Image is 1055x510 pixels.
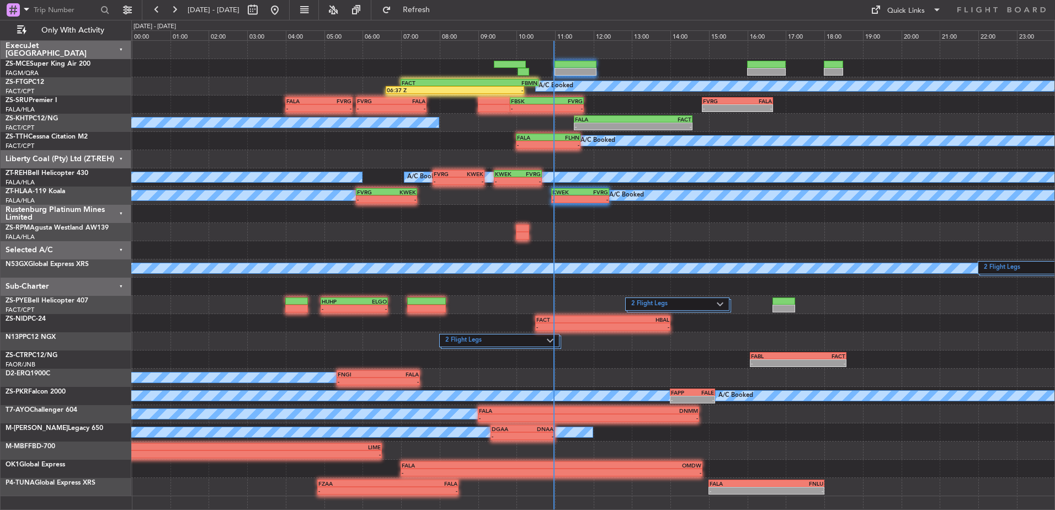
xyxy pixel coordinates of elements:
div: FVRG [357,189,386,195]
a: ZS-KHTPC12/NG [6,115,58,122]
div: A/C Booked [718,387,753,404]
div: 08:00 [440,30,478,40]
div: 16:00 [748,30,786,40]
button: Only With Activity [12,22,120,39]
a: ZS-NIDPC-24 [6,316,46,322]
div: 19:00 [863,30,902,40]
a: FACT/CPT [6,124,34,132]
div: - [492,433,523,439]
a: FALA/HLA [6,233,35,241]
a: T7-AYOChallenger 604 [6,407,77,413]
div: FALA [286,98,319,104]
a: ZT-REHBell Helicopter 430 [6,170,88,177]
a: M-MBFFBD-700 [6,443,55,450]
div: FVRG [703,98,737,104]
span: ZS-MCE [6,61,30,67]
div: - [354,305,387,312]
div: 06:37 Z [387,87,455,93]
div: FVRG [357,98,391,104]
div: 01:00 [170,30,209,40]
div: FACT [798,353,845,359]
div: 00:00 [132,30,170,40]
span: OK1 [6,461,19,468]
div: - [455,87,523,93]
span: ZT-REH [6,170,28,177]
div: - [322,305,354,312]
div: FALA [391,98,425,104]
span: Refresh [393,6,440,14]
span: ZT-HLA [6,188,28,195]
span: P4-TUNA [6,480,35,486]
span: ZS-CTR [6,352,28,359]
div: FALA [517,134,548,141]
span: N13P [6,334,23,341]
a: N13PPC12 NGX [6,334,56,341]
span: M-[PERSON_NAME] [6,425,68,432]
span: [DATE] - [DATE] [188,5,239,15]
div: - [386,196,415,203]
a: P4-TUNAGlobal Express XRS [6,480,95,486]
div: FAPP [671,389,692,396]
button: Refresh [377,1,443,19]
div: - [189,451,381,458]
label: 2 Flight Legs [631,300,717,309]
div: - [671,396,692,403]
div: FALA [710,480,766,487]
a: N53GXGlobal Express XRS [6,261,89,268]
span: ZS-TTH [6,134,28,140]
a: ZS-PYEBell Helicopter 407 [6,297,88,304]
div: - [548,141,579,148]
div: FLHN [548,134,579,141]
a: ZS-RPMAgusta Westland AW139 [6,225,109,231]
img: arrow-gray.svg [717,302,723,306]
span: Only With Activity [29,26,116,34]
div: - [357,105,391,111]
div: - [552,196,580,203]
a: OK1Global Express [6,461,65,468]
div: A/C Booked [407,169,442,185]
div: 07:00 [401,30,440,40]
a: FALA/HLA [6,178,35,187]
div: - [357,196,386,203]
div: - [479,415,589,421]
div: 15:00 [709,30,748,40]
div: FBMN [470,79,537,86]
div: HUHP [322,298,354,305]
span: ZS-KHT [6,115,29,122]
div: 05:00 [324,30,363,40]
div: 06:00 [363,30,401,40]
a: ZS-SRUPremier I [6,97,57,104]
div: FBSK [511,98,547,104]
button: Quick Links [865,1,947,19]
div: - [511,105,547,111]
div: - [338,378,379,385]
div: FALA [479,407,589,414]
div: - [318,487,388,494]
div: - [737,105,771,111]
div: - [547,105,583,111]
div: FVRG [434,171,459,177]
span: ZS-PYE [6,297,28,304]
div: FVRG [319,98,351,104]
div: 09:00 [478,30,517,40]
div: - [710,487,766,494]
img: arrow-gray.svg [547,338,553,343]
div: - [575,123,633,130]
div: FALA [575,116,633,123]
div: 14:00 [670,30,709,40]
div: - [523,433,553,439]
a: ZT-HLAA-119 Koala [6,188,65,195]
div: - [692,396,714,403]
div: DNAA [523,426,553,432]
div: Quick Links [887,6,925,17]
a: FAGM/QRA [6,69,39,77]
div: KWEK [386,189,415,195]
div: FNLU [766,480,823,487]
div: FVRG [547,98,583,104]
div: - [603,323,669,330]
div: - [551,469,701,476]
div: HBAL [603,316,669,323]
a: FACT/CPT [6,306,34,314]
div: 18:00 [824,30,863,40]
a: FACT/CPT [6,87,34,95]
